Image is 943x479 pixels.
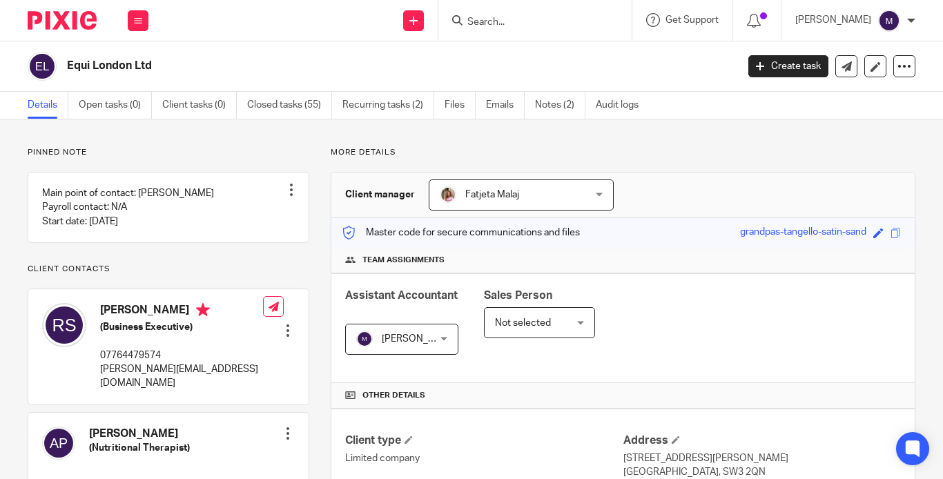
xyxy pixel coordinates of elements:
a: Open tasks (0) [79,92,152,119]
a: Notes (2) [535,92,585,119]
p: [PERSON_NAME] [795,13,871,27]
img: svg%3E [28,52,57,81]
i: Primary [196,303,210,317]
a: Files [445,92,476,119]
span: [PERSON_NAME] [382,334,458,344]
h2: Equi London Ltd [67,59,596,73]
span: Fatjeta Malaj [465,190,519,199]
p: Pinned note [28,147,309,158]
span: Assistant Accountant [345,290,458,301]
p: [PERSON_NAME][EMAIL_ADDRESS][DOMAIN_NAME] [100,362,263,391]
p: Client contacts [28,264,309,275]
img: svg%3E [878,10,900,32]
span: Sales Person [484,290,552,301]
p: Limited company [345,451,623,465]
p: More details [331,147,915,158]
img: svg%3E [42,303,86,347]
p: 07764479574 [100,349,263,362]
span: Other details [362,390,425,401]
h4: Address [623,433,901,448]
h5: (Business Executive) [100,320,263,334]
h3: Client manager [345,188,415,202]
img: Pixie [28,11,97,30]
p: Master code for secure communications and files [342,226,580,239]
h4: Client type [345,433,623,448]
h5: (Nutritional Therapist) [89,441,190,455]
a: Emails [486,92,525,119]
a: Details [28,92,68,119]
h4: [PERSON_NAME] [100,303,263,320]
img: MicrosoftTeams-image%20(5).png [440,186,456,203]
a: Closed tasks (55) [247,92,332,119]
a: Create task [748,55,828,77]
p: [STREET_ADDRESS][PERSON_NAME] [623,451,901,465]
h4: [PERSON_NAME] [89,427,190,441]
img: svg%3E [42,427,75,460]
input: Search [466,17,590,29]
p: [GEOGRAPHIC_DATA], SW3 2QN [623,465,901,479]
span: Not selected [495,318,551,328]
a: Client tasks (0) [162,92,237,119]
span: Get Support [665,15,719,25]
span: Team assignments [362,255,445,266]
a: Recurring tasks (2) [342,92,434,119]
div: grandpas-tangello-satin-sand [740,225,866,241]
a: Audit logs [596,92,649,119]
img: svg%3E [356,331,373,347]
